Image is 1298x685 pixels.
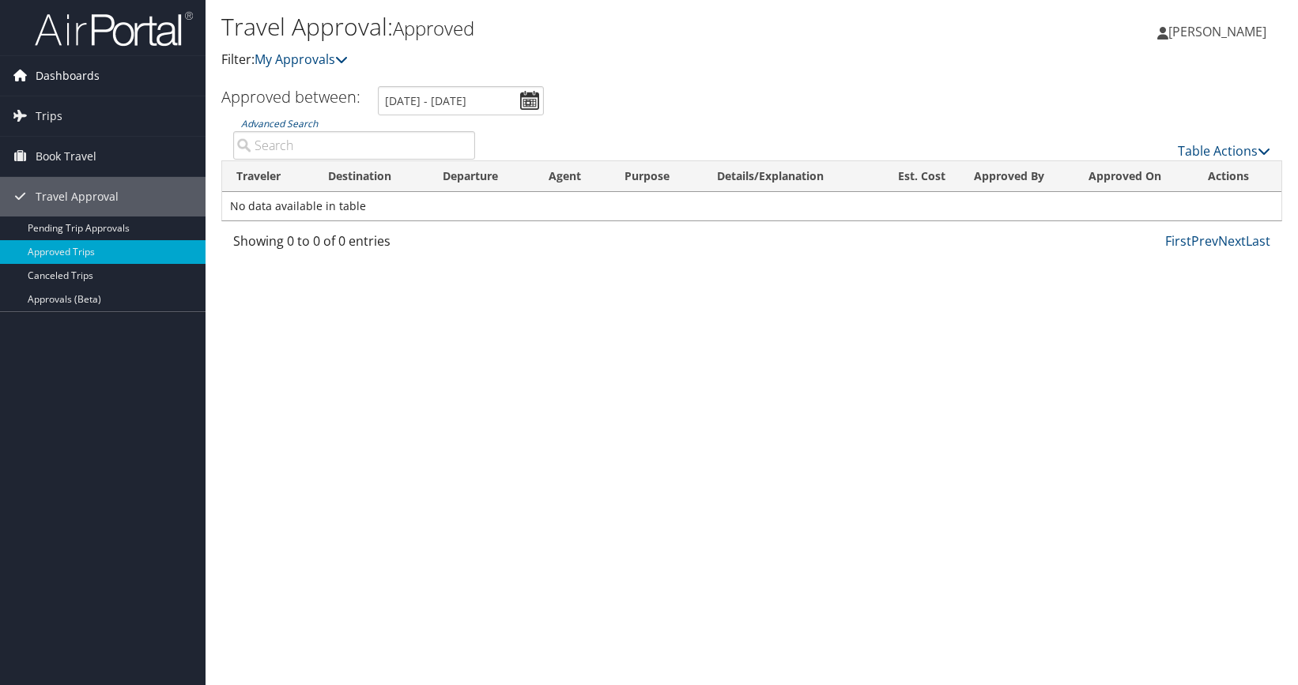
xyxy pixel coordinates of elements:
td: No data available in table [222,192,1281,220]
span: [PERSON_NAME] [1168,23,1266,40]
a: First [1165,232,1191,250]
h3: Approved between: [221,86,360,107]
a: Advanced Search [241,117,318,130]
th: Approved By: activate to sort column ascending [960,161,1075,192]
a: My Approvals [255,51,348,68]
a: Table Actions [1178,142,1270,160]
th: Departure: activate to sort column ascending [428,161,534,192]
a: Next [1218,232,1246,250]
span: Book Travel [36,137,96,176]
span: Travel Approval [36,177,119,216]
th: Actions [1194,161,1281,192]
th: Approved On: activate to sort column ascending [1074,161,1194,192]
input: Advanced Search [233,131,475,160]
th: Est. Cost: activate to sort column ascending [879,161,960,192]
p: Filter: [221,50,929,70]
div: Showing 0 to 0 of 0 entries [233,231,475,258]
th: Agent [534,161,611,192]
img: airportal-logo.png [35,10,193,47]
a: Prev [1191,232,1218,250]
a: Last [1246,232,1270,250]
span: Dashboards [36,56,100,96]
input: [DATE] - [DATE] [378,86,544,115]
h1: Travel Approval: [221,10,929,43]
th: Traveler: activate to sort column ascending [222,161,314,192]
a: [PERSON_NAME] [1157,8,1282,55]
span: Trips [36,96,62,136]
th: Destination: activate to sort column ascending [314,161,429,192]
th: Purpose [610,161,703,192]
th: Details/Explanation [703,161,878,192]
small: Approved [393,15,474,41]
